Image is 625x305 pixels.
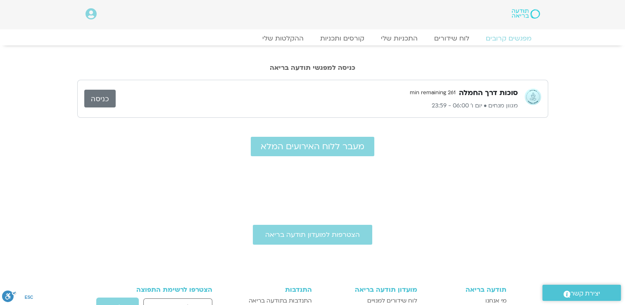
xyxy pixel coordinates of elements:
[478,34,540,43] a: מפגשים קרובים
[84,90,116,107] a: כניסה
[406,87,459,99] span: 261 min remaining
[265,231,360,238] span: הצטרפות למועדון תודעה בריאה
[542,285,621,301] a: יצירת קשר
[525,88,541,105] img: מגוון מנחים
[253,225,372,245] a: הצטרפות למועדון תודעה בריאה
[77,64,548,71] h2: כניסה למפגשי תודעה בריאה
[86,34,540,43] nav: Menu
[373,34,426,43] a: התכניות שלי
[261,142,364,151] span: מעבר ללוח האירועים המלא
[254,34,312,43] a: ההקלטות שלי
[570,288,600,299] span: יצירת קשר
[459,88,518,98] h3: סוכות דרך החמלה
[426,34,478,43] a: לוח שידורים
[235,286,311,293] h3: התנדבות
[425,286,506,293] h3: תודעה בריאה
[116,101,518,111] p: מגוון מנחים • יום ו׳ 06:00 - 23:59
[251,137,374,156] a: מעבר ללוח האירועים המלא
[119,286,213,293] h3: הצטרפו לרשימת התפוצה
[312,34,373,43] a: קורסים ותכניות
[320,286,417,293] h3: מועדון תודעה בריאה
